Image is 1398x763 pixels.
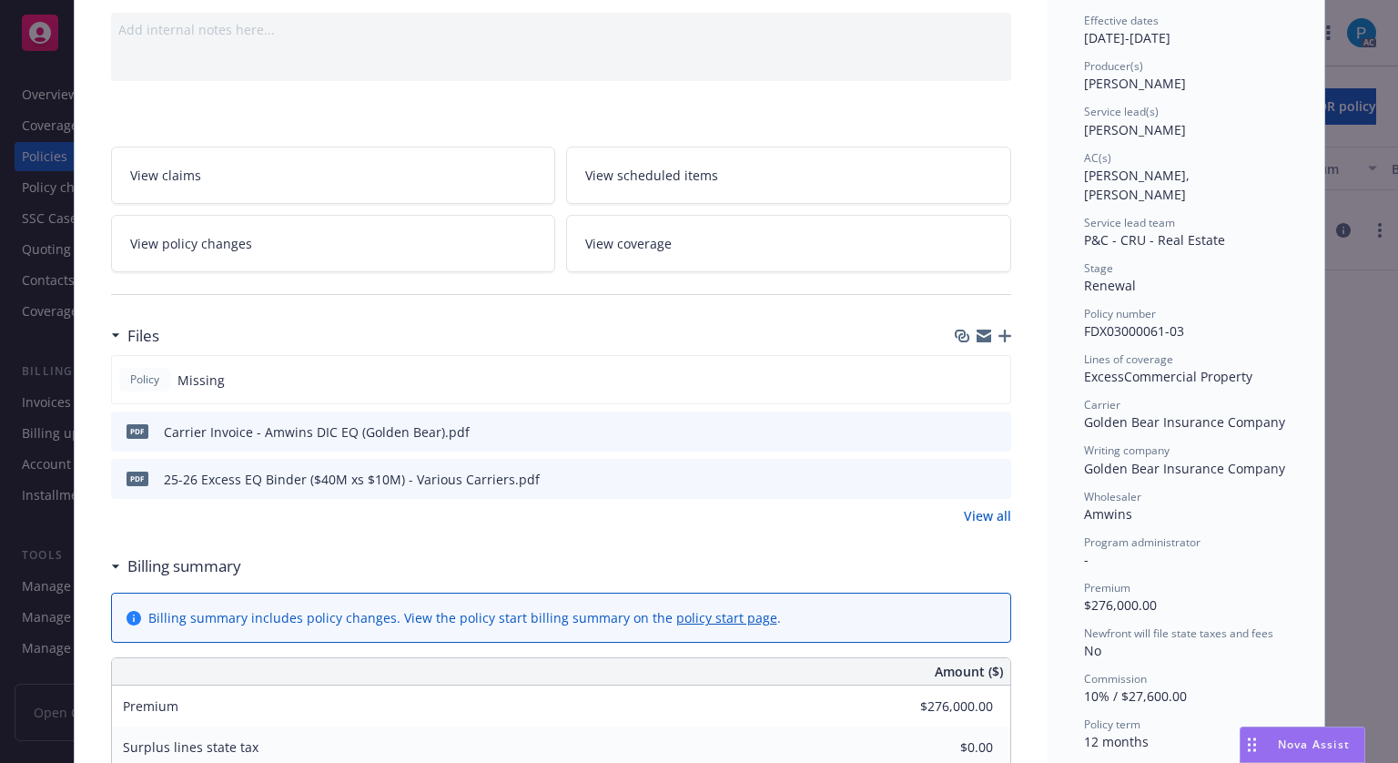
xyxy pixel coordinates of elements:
[1084,167,1193,203] span: [PERSON_NAME], [PERSON_NAME]
[111,554,241,578] div: Billing summary
[1084,551,1089,568] span: -
[1084,580,1130,595] span: Premium
[111,324,159,348] div: Files
[111,215,556,272] a: View policy changes
[1084,397,1120,412] span: Carrier
[164,422,470,442] div: Carrier Invoice - Amwins DIC EQ (Golden Bear).pdf
[886,734,1004,761] input: 0.00
[1084,534,1200,550] span: Program administrator
[177,371,225,390] span: Missing
[1084,733,1149,750] span: 12 months
[130,234,252,253] span: View policy changes
[118,20,1004,39] div: Add internal notes here...
[1084,322,1184,340] span: FDX03000061-03
[1084,368,1124,385] span: Excess
[1084,260,1113,276] span: Stage
[1084,443,1170,458] span: Writing company
[988,470,1004,489] button: preview file
[886,693,1004,720] input: 0.00
[127,424,148,438] span: pdf
[1084,687,1187,705] span: 10% / $27,600.00
[1084,231,1225,249] span: P&C - CRU - Real Estate
[988,422,1004,442] button: preview file
[1084,306,1156,321] span: Policy number
[148,608,781,627] div: Billing summary includes policy changes. View the policy start billing summary on the .
[1084,413,1285,431] span: Golden Bear Insurance Company
[111,147,556,204] a: View claims
[585,166,718,185] span: View scheduled items
[130,166,201,185] span: View claims
[958,470,973,489] button: download file
[1084,104,1159,119] span: Service lead(s)
[1084,596,1157,614] span: $276,000.00
[1084,277,1136,294] span: Renewal
[123,697,178,715] span: Premium
[1084,351,1173,367] span: Lines of coverage
[1084,121,1186,138] span: [PERSON_NAME]
[1084,626,1273,641] span: Newfront will file state taxes and fees
[935,662,1003,681] span: Amount ($)
[1084,460,1285,477] span: Golden Bear Insurance Company
[1278,737,1350,752] span: Nova Assist
[127,324,159,348] h3: Files
[958,422,973,442] button: download file
[1124,368,1252,385] span: Commercial Property
[964,506,1011,525] a: View all
[1084,150,1111,166] span: AC(s)
[1084,505,1132,523] span: Amwins
[676,609,777,626] a: policy start page
[1084,717,1140,732] span: Policy term
[1084,13,1288,47] div: [DATE] - [DATE]
[566,147,1011,204] a: View scheduled items
[1084,671,1147,687] span: Commission
[566,215,1011,272] a: View coverage
[1240,727,1365,763] button: Nova Assist
[585,234,672,253] span: View coverage
[127,472,148,485] span: pdf
[1084,215,1175,230] span: Service lead team
[1241,727,1263,762] div: Drag to move
[1084,58,1143,74] span: Producer(s)
[127,371,163,388] span: Policy
[123,738,258,756] span: Surplus lines state tax
[1084,13,1159,28] span: Effective dates
[164,470,540,489] div: 25-26 Excess EQ Binder ($40M xs $10M) - Various Carriers.pdf
[1084,642,1101,659] span: No
[1084,489,1141,504] span: Wholesaler
[127,554,241,578] h3: Billing summary
[1084,75,1186,92] span: [PERSON_NAME]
